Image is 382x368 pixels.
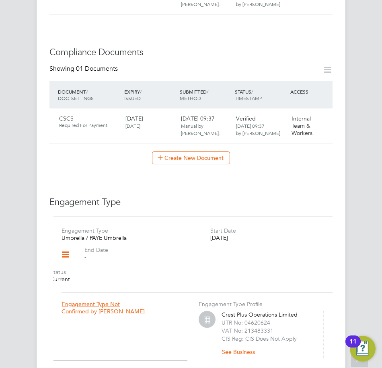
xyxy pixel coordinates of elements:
[181,115,220,137] span: [DATE] 09:37
[349,341,357,352] div: 11
[58,95,94,101] span: DOC. SETTINGS
[49,65,119,73] div: Showing
[62,227,108,234] label: Engagement Type
[50,268,66,276] label: Status
[62,301,145,315] span: Engagement Type Not Confirmed by [PERSON_NAME]
[178,84,233,105] div: SUBMITTED
[222,346,261,358] button: See Business
[210,227,236,234] label: Start Date
[124,95,141,101] span: ISSUED
[84,254,222,261] div: -
[292,115,312,137] span: Internal Team & Workers
[210,234,324,241] div: [DATE]
[222,311,316,358] div: Crest Plus Operations Limited
[62,234,199,241] div: Umbrella / PAYE Umbrella
[222,327,273,334] label: VAT No: 213483331
[59,122,119,129] span: Required For Payment
[84,246,108,254] label: End Date
[222,319,270,326] label: UTR No: 04620624
[140,88,142,95] span: /
[207,88,208,95] span: /
[50,276,187,283] div: Current
[235,95,262,101] span: TIMESTAMP
[350,336,376,362] button: Open Resource Center, 11 new notifications
[125,115,143,122] span: [DATE]
[288,84,333,99] div: ACCESS
[49,47,333,58] h3: Compliance Documents
[251,88,253,95] span: /
[181,123,220,136] span: Manual by [PERSON_NAME].
[76,65,118,73] span: 01 Documents
[59,115,74,122] span: CSCS
[233,84,288,105] div: STATUS
[56,84,122,105] div: DOCUMENT
[236,115,256,122] span: Verified
[199,301,263,308] label: Engagement Type Profile
[222,335,297,342] label: CIS Reg: CIS Does Not Apply
[122,84,178,105] div: EXPIRY
[180,95,201,101] span: METHOD
[49,196,333,208] h3: Engagement Type
[152,151,230,164] button: Create New Document
[125,123,140,129] span: [DATE]
[86,88,88,95] span: /
[236,123,281,136] span: [DATE] 09:37 by [PERSON_NAME].
[236,1,281,7] span: by [PERSON_NAME].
